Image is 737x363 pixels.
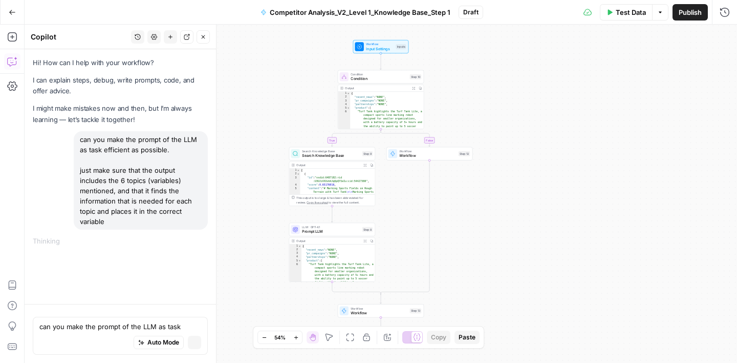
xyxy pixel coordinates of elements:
g: Edge from step_10 to step_9 [331,129,381,147]
span: LLM · GPT-4.1 [302,225,360,229]
div: 4 [289,183,300,187]
g: Edge from start to step_10 [380,53,381,70]
span: Workflow [399,153,456,158]
div: This output is too large & has been abbreviated for review. to view the full content. [296,196,373,205]
div: can you make the prompt of the LLM as task efficient as possible. just make sure that the output ... [74,131,208,230]
span: Toggle code folding, rows 2 through 6 [297,172,300,176]
div: Output [345,86,408,91]
div: 3 [289,176,300,183]
div: WorkflowWorkflowStep 13 [338,304,424,317]
span: Competitor Analysis_V2_Level 1_Knowledge Base_Step 1 [270,7,450,17]
div: 2 [338,95,350,99]
div: 5 [289,259,301,263]
p: I might make mistakes now and then, but I’m always learning — let’s tackle it together! [33,103,208,125]
div: ConditionConditionStep 10Output{ "recent_news":"NONE", "pr_campaigns":"NONE", "partnerships":"NON... [338,70,424,129]
div: 3 [338,99,350,103]
span: Toggle code folding, rows 1 through 16 [347,92,350,95]
span: Copy [431,333,446,342]
span: Workflow [366,42,394,47]
g: Edge from step_9 to step_8 [331,206,333,223]
span: Input Settings [366,46,394,51]
span: Toggle code folding, rows 1 through 16 [298,245,301,248]
div: Step 12 [459,151,470,156]
g: Edge from step_10-conditional-end to step_13 [380,293,381,304]
button: Copy [427,331,450,344]
g: Edge from step_8 to step_10-conditional-end [332,282,381,295]
p: I can explain steps, debug, write prompts, code, and offer advice. [33,75,208,96]
div: 1 [289,245,301,248]
g: Edge from step_10 to step_12 [381,129,430,147]
div: WorkflowWorkflowStep 12 [386,147,472,160]
span: 54% [274,333,286,341]
div: ... [60,236,66,246]
span: Auto Mode [147,338,179,347]
div: Output [296,163,360,168]
div: 1 [338,92,350,95]
div: Step 9 [362,151,373,156]
div: Search Knowledge BaseSearch Knowledge BaseStep 9Output[ { "id":"vsdid:6487102:rid :U3UJiVXXxhAJqO... [289,147,375,206]
div: Step 13 [410,308,422,313]
div: 1 [289,169,300,172]
div: Copilot [31,32,128,42]
div: 4 [338,103,350,106]
div: 4 [289,255,301,259]
span: Workflow [351,306,407,311]
div: Inputs [396,44,406,49]
div: 6 [289,263,301,284]
button: Test Data [600,4,652,21]
div: LLM · GPT-4.1Prompt LLMStep 8Output{ "recent_news":"NONE", "pr_campaigns":"NONE", "partnerships":... [289,223,375,282]
button: Auto Mode [134,336,184,349]
div: 5 [338,106,350,110]
span: Prompt LLM [302,229,360,234]
span: Publish [679,7,702,17]
button: Publish [673,4,708,21]
span: Draft [463,8,479,17]
div: Output [296,238,360,243]
span: Paste [459,333,475,342]
div: Thinking [33,236,208,246]
span: Test Data [616,7,646,17]
div: 2 [289,172,300,176]
div: 2 [289,248,301,252]
span: Toggle code folding, rows 5 through 9 [298,259,301,263]
button: Competitor Analysis_V2_Level 1_Knowledge Base_Step 1 [254,4,457,21]
p: Hi! How can I help with your workflow? [33,57,208,68]
span: Copy the output [307,201,328,205]
span: Condition [351,76,407,82]
div: 3 [289,252,301,255]
button: Paste [454,331,480,344]
span: Search Knowledge Base [302,153,360,158]
span: Toggle code folding, rows 1 through 7 [297,169,300,172]
span: Condition [351,72,407,76]
span: Workflow [351,310,407,316]
div: Step 8 [362,227,373,232]
div: 6 [338,110,350,131]
div: WorkflowInput SettingsInputs [338,40,424,53]
div: Step 10 [410,74,422,79]
g: Edge from step_12 to step_10-conditional-end [381,160,429,295]
span: Toggle code folding, rows 5 through 9 [347,106,350,110]
span: Workflow [399,149,456,153]
span: Search Knowledge Base [302,149,360,153]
